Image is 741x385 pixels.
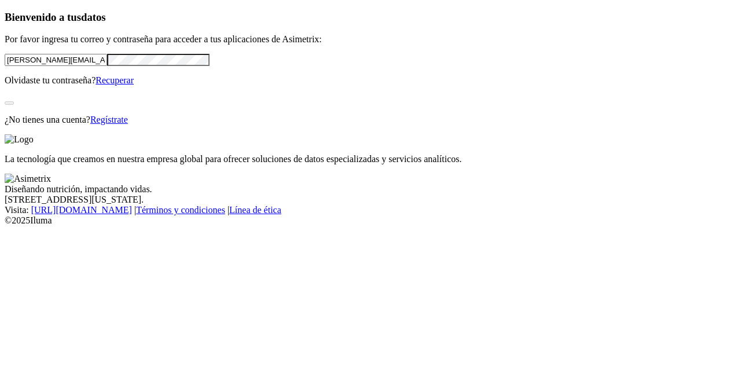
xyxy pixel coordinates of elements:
[81,11,106,23] span: datos
[5,215,736,226] div: © 2025 Iluma
[229,205,281,215] a: Línea de ética
[5,115,736,125] p: ¿No tienes una cuenta?
[5,195,736,205] div: [STREET_ADDRESS][US_STATE].
[5,75,736,86] p: Olvidaste tu contraseña?
[136,205,225,215] a: Términos y condiciones
[90,115,128,124] a: Regístrate
[96,75,134,85] a: Recuperar
[5,34,736,45] p: Por favor ingresa tu correo y contraseña para acceder a tus aplicaciones de Asimetrix:
[5,184,736,195] div: Diseñando nutrición, impactando vidas.
[5,154,736,164] p: La tecnología que creamos en nuestra empresa global para ofrecer soluciones de datos especializad...
[5,174,51,184] img: Asimetrix
[5,205,736,215] div: Visita : | |
[5,134,34,145] img: Logo
[5,54,107,66] input: Tu correo
[5,11,736,24] h3: Bienvenido a tus
[31,205,132,215] a: [URL][DOMAIN_NAME]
